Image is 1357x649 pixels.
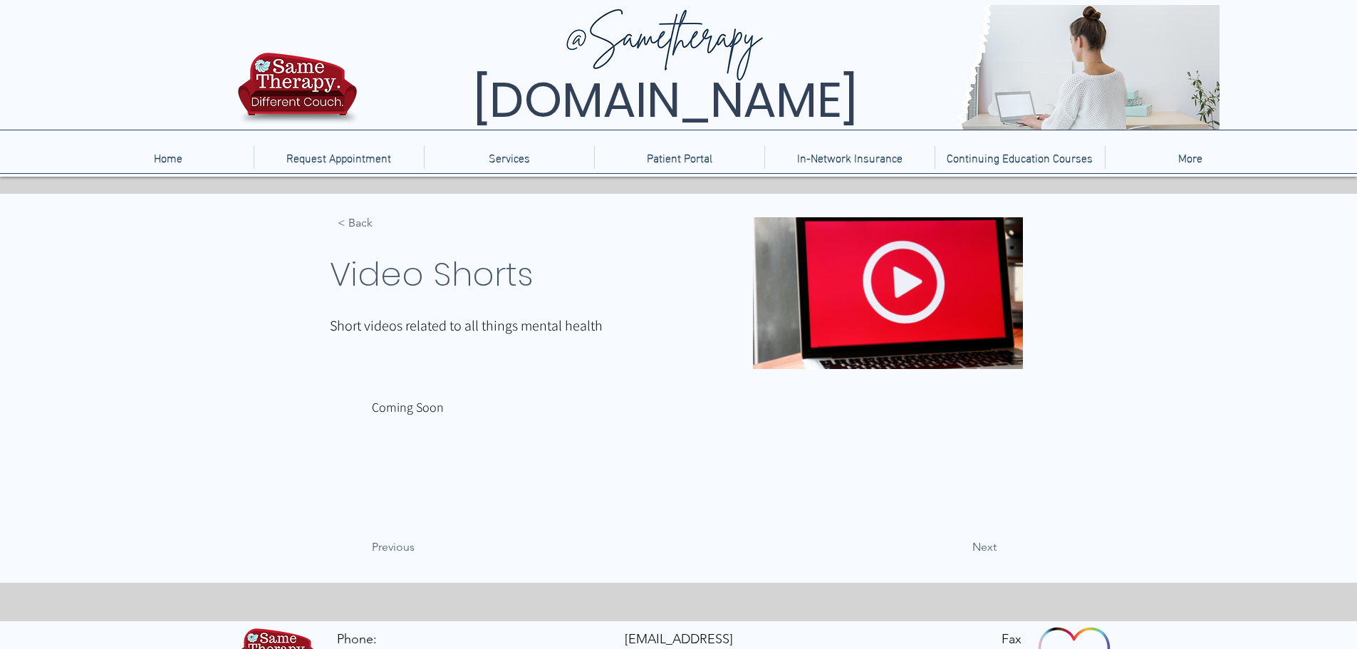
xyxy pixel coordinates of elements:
img: TBH.US [234,51,361,135]
div: Services [424,146,594,169]
a: < Back [338,209,432,237]
span: Video Shorts [330,251,534,297]
span: Next [972,539,997,555]
p: Request Appointment [279,146,398,169]
span: Previous [372,539,415,555]
button: Next [925,533,997,561]
a: Patient Portal [594,146,764,169]
a: Request Appointment [254,146,424,169]
p: Home [147,146,189,169]
p: Services [482,146,537,169]
a: Home [83,146,254,169]
a: In-Network Insurance [764,146,935,169]
p: In-Network Insurance [790,146,910,169]
span: < Back [338,215,373,231]
p: Continuing Education Courses [940,146,1100,169]
img: Video Shorts [753,217,1023,369]
p: More [1171,146,1210,169]
span: [DOMAIN_NAME] [473,66,858,134]
nav: Site [83,146,1275,169]
p: Patient Portal [640,146,719,169]
span: Short videos related to all things mental health [330,316,603,335]
a: Continuing Education Courses [935,146,1105,169]
img: Same Therapy, Different Couch. TelebehavioralHealth.US [360,5,1220,130]
p: Coming Soon [372,399,997,415]
button: Previous [372,533,466,561]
